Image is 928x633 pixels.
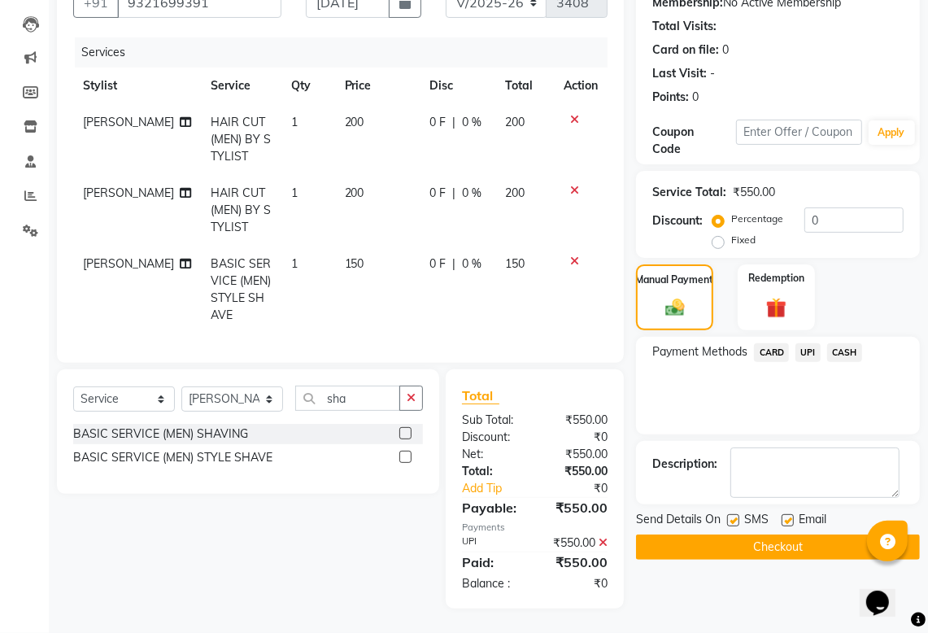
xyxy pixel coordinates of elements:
div: ₹0 [535,429,621,446]
div: Sub Total: [450,412,535,429]
span: HAIR CUT (MEN) BY STYLIST [211,115,271,164]
span: HAIR CUT (MEN) BY STYLIST [211,186,271,234]
div: Services [75,37,620,68]
div: Discount: [450,429,535,446]
div: ₹0 [535,575,621,592]
span: 1 [291,186,298,200]
span: 200 [505,186,525,200]
iframe: chat widget [860,568,912,617]
div: BASIC SERVICE (MEN) STYLE SHAVE [73,449,272,466]
div: BASIC SERVICE (MEN) SHAVING [73,426,248,443]
div: Last Visit: [652,65,707,82]
span: 150 [345,256,364,271]
span: [PERSON_NAME] [83,115,174,129]
div: Discount: [652,212,703,229]
button: Apply [869,120,915,145]
div: Balance : [450,575,535,592]
label: Redemption [748,271,804,286]
div: 0 [692,89,699,106]
th: Total [495,68,554,104]
span: 200 [505,115,525,129]
img: _cash.svg [660,297,691,319]
span: [PERSON_NAME] [83,186,174,200]
span: 0 % [462,185,481,202]
div: Payments [462,521,608,535]
div: Service Total: [652,184,726,201]
span: 0 F [429,255,446,273]
span: Total [462,387,499,404]
button: Checkout [636,535,920,560]
div: Payable: [450,498,535,517]
div: Points: [652,89,689,106]
div: ₹550.00 [535,446,621,463]
th: Action [554,68,608,104]
div: Description: [652,456,717,473]
span: 0 F [429,114,446,131]
a: Add Tip [450,480,549,497]
label: Fixed [731,233,756,247]
span: 1 [291,256,298,271]
span: 200 [345,115,364,129]
div: ₹550.00 [535,498,621,517]
div: Paid: [450,552,535,572]
th: Qty [281,68,334,104]
span: 0 F [429,185,446,202]
span: Payment Methods [652,343,747,360]
span: [PERSON_NAME] [83,256,174,271]
input: Search or Scan [295,386,400,411]
span: SMS [744,511,769,531]
span: BASIC SERVICE (MEN) STYLE SHAVE [211,256,271,322]
label: Manual Payment [636,273,714,287]
span: 200 [345,186,364,200]
div: 0 [722,41,729,59]
div: ₹550.00 [535,412,621,429]
div: ₹550.00 [535,552,621,572]
div: Coupon Code [652,124,736,158]
div: Total Visits: [652,18,717,35]
label: Percentage [731,212,783,226]
span: 0 % [462,255,481,273]
div: - [710,65,715,82]
span: CARD [754,343,789,362]
img: _gift.svg [760,295,793,321]
th: Service [201,68,281,104]
th: Disc [420,68,495,104]
span: Send Details On [636,511,721,531]
span: | [452,255,455,273]
div: UPI [450,535,535,552]
span: | [452,114,455,131]
div: Total: [450,463,535,480]
div: ₹550.00 [733,184,775,201]
div: ₹550.00 [535,535,621,552]
span: 1 [291,115,298,129]
div: ₹550.00 [535,463,621,480]
div: Net: [450,446,535,463]
span: Email [799,511,826,531]
span: | [452,185,455,202]
span: 150 [505,256,525,271]
div: Card on file: [652,41,719,59]
input: Enter Offer / Coupon Code [736,120,861,145]
div: ₹0 [549,480,620,497]
span: 0 % [462,114,481,131]
span: CASH [827,343,862,362]
th: Stylist [73,68,201,104]
span: UPI [795,343,821,362]
th: Price [335,68,420,104]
